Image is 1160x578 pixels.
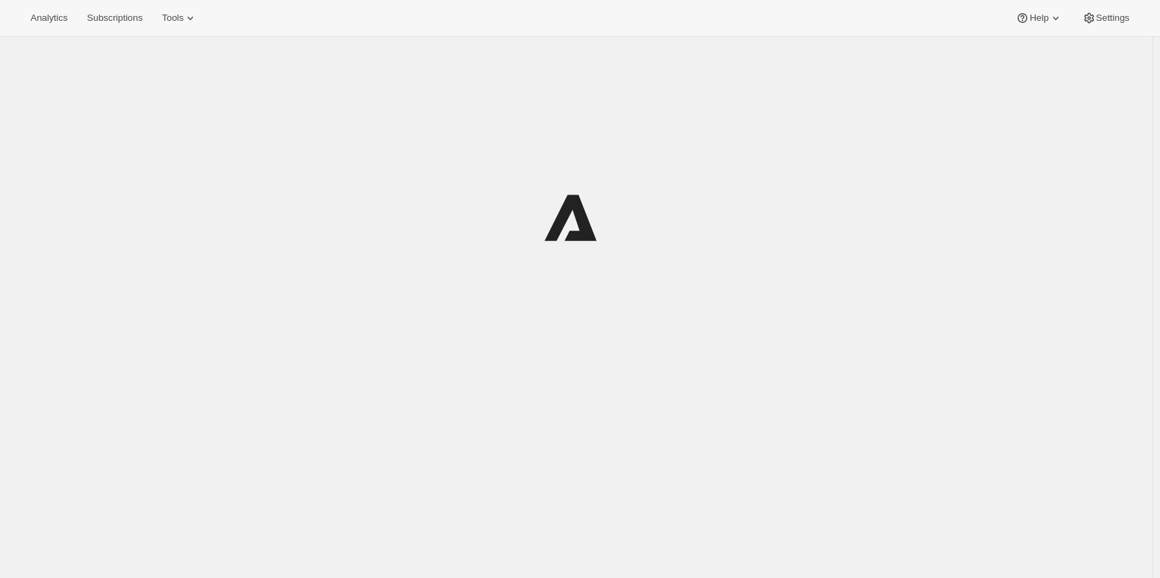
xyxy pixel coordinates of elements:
button: Help [1007,8,1070,28]
span: Help [1029,13,1048,24]
span: Tools [162,13,183,24]
span: Subscriptions [87,13,142,24]
button: Tools [154,8,206,28]
button: Subscriptions [78,8,151,28]
span: Settings [1096,13,1129,24]
span: Analytics [31,13,67,24]
button: Analytics [22,8,76,28]
button: Settings [1074,8,1138,28]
